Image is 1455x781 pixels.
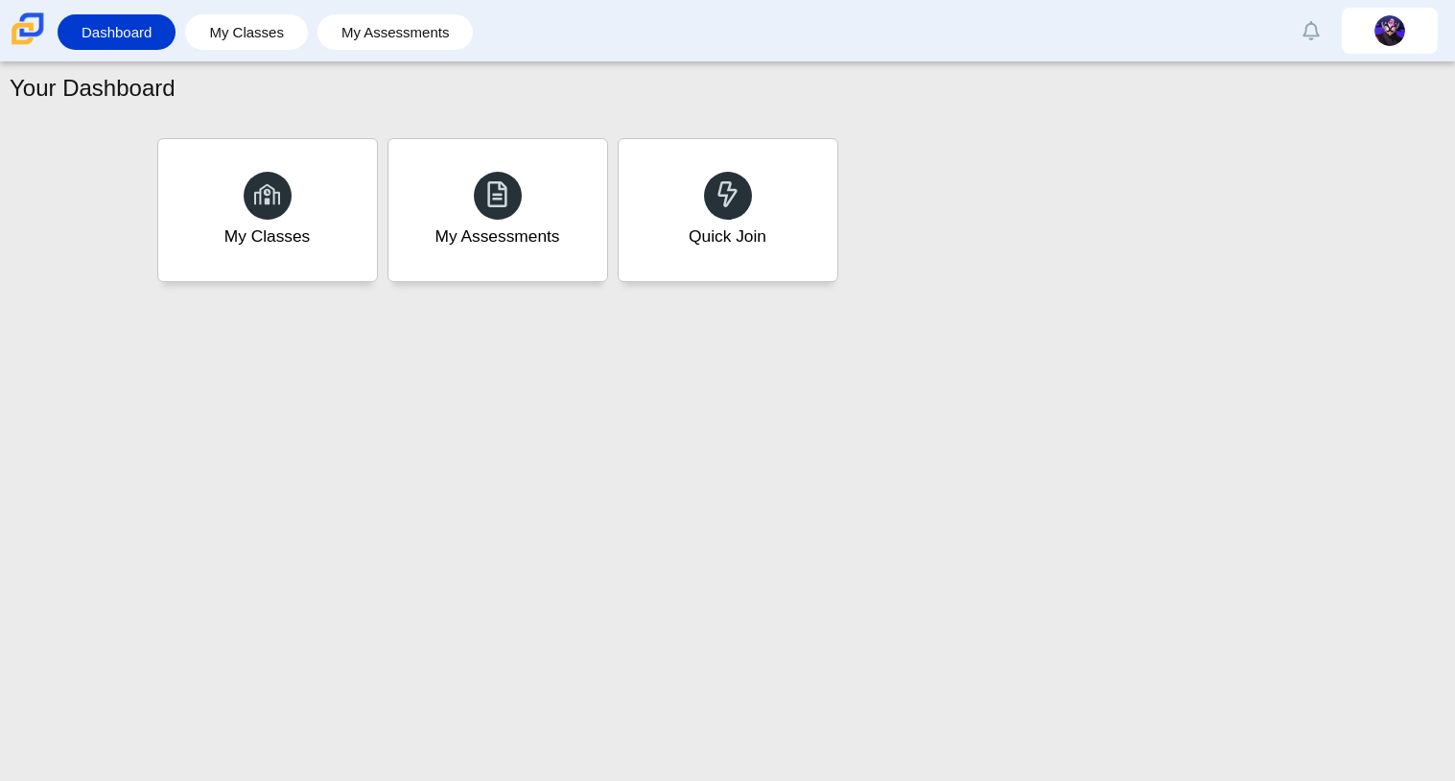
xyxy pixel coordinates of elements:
[157,138,378,282] a: My Classes
[618,138,838,282] a: Quick Join
[435,225,560,248] div: My Assessments
[1374,15,1405,46] img: leonardo.garcia.bHj253
[195,14,298,50] a: My Classes
[224,225,311,248] div: My Classes
[327,14,464,50] a: My Assessments
[67,14,166,50] a: Dashboard
[10,72,176,105] h1: Your Dashboard
[1342,8,1438,54] a: leonardo.garcia.bHj253
[1290,10,1332,52] a: Alerts
[8,9,48,49] img: Carmen School of Science & Technology
[387,138,608,282] a: My Assessments
[8,35,48,52] a: Carmen School of Science & Technology
[689,225,766,248] div: Quick Join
